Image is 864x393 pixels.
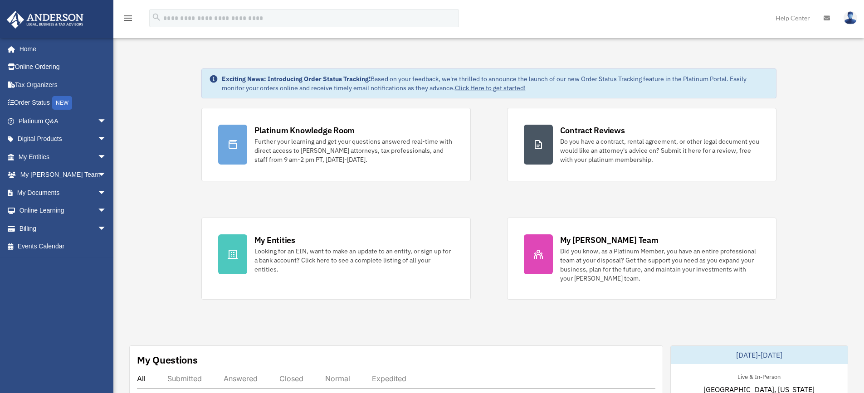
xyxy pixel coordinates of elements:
[455,84,526,92] a: Click Here to get started!
[151,12,161,22] i: search
[560,247,760,283] div: Did you know, as a Platinum Member, you have an entire professional team at your disposal? Get th...
[560,125,625,136] div: Contract Reviews
[201,218,471,300] a: My Entities Looking for an EIN, want to make an update to an entity, or sign up for a bank accoun...
[6,112,120,130] a: Platinum Q&Aarrow_drop_down
[98,130,116,149] span: arrow_drop_down
[6,238,120,256] a: Events Calendar
[6,184,120,202] a: My Documentsarrow_drop_down
[254,234,295,246] div: My Entities
[279,374,303,383] div: Closed
[98,166,116,184] span: arrow_drop_down
[730,371,788,381] div: Live & In-Person
[6,130,120,148] a: Digital Productsarrow_drop_down
[6,40,116,58] a: Home
[52,96,72,110] div: NEW
[222,75,371,83] strong: Exciting News: Introducing Order Status Tracking!
[222,74,769,92] div: Based on your feedback, we're thrilled to announce the launch of our new Order Status Tracking fe...
[507,218,776,300] a: My [PERSON_NAME] Team Did you know, as a Platinum Member, you have an entire professional team at...
[6,58,120,76] a: Online Ordering
[254,137,454,164] div: Further your learning and get your questions answered real-time with direct access to [PERSON_NAM...
[6,148,120,166] a: My Entitiesarrow_drop_down
[98,184,116,202] span: arrow_drop_down
[98,219,116,238] span: arrow_drop_down
[6,219,120,238] a: Billingarrow_drop_down
[4,11,86,29] img: Anderson Advisors Platinum Portal
[372,374,406,383] div: Expedited
[560,234,659,246] div: My [PERSON_NAME] Team
[6,76,120,94] a: Tax Organizers
[201,108,471,181] a: Platinum Knowledge Room Further your learning and get your questions answered real-time with dire...
[6,166,120,184] a: My [PERSON_NAME] Teamarrow_drop_down
[167,374,202,383] div: Submitted
[122,13,133,24] i: menu
[560,137,760,164] div: Do you have a contract, rental agreement, or other legal document you would like an attorney's ad...
[325,374,350,383] div: Normal
[98,112,116,131] span: arrow_drop_down
[6,94,120,112] a: Order StatusNEW
[122,16,133,24] a: menu
[98,148,116,166] span: arrow_drop_down
[6,202,120,220] a: Online Learningarrow_drop_down
[98,202,116,220] span: arrow_drop_down
[254,247,454,274] div: Looking for an EIN, want to make an update to an entity, or sign up for a bank account? Click her...
[137,374,146,383] div: All
[224,374,258,383] div: Answered
[507,108,776,181] a: Contract Reviews Do you have a contract, rental agreement, or other legal document you would like...
[254,125,355,136] div: Platinum Knowledge Room
[844,11,857,24] img: User Pic
[671,346,848,364] div: [DATE]-[DATE]
[137,353,198,367] div: My Questions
